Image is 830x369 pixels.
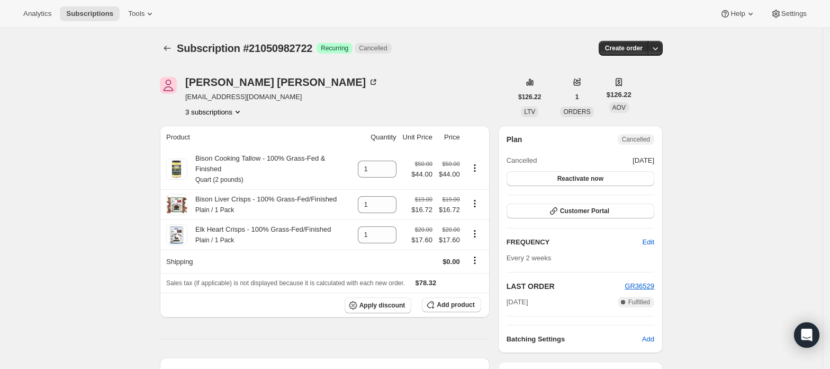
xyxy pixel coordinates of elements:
span: Edit [643,237,654,248]
span: $44.00 [411,169,432,180]
button: $126.22 [512,90,547,104]
div: [PERSON_NAME] [PERSON_NAME] [185,77,378,87]
span: $126.22 [607,90,631,100]
button: Edit [636,234,661,251]
span: $44.00 [439,169,460,180]
span: ORDERS [563,108,590,116]
img: product img [166,224,187,245]
small: $20.00 [415,226,432,233]
button: 1 [569,90,585,104]
th: Unit Price [400,126,436,149]
div: Bison Cooking Tallow - 100% Grass-Fed & Finished [187,153,351,185]
span: [EMAIL_ADDRESS][DOMAIN_NAME] [185,92,378,102]
h2: LAST ORDER [507,281,625,292]
span: Customer Portal [560,207,609,215]
button: Shipping actions [466,254,483,266]
span: Recurring [321,44,348,52]
small: Quart (2 pounds) [195,176,243,183]
span: LTV [524,108,535,116]
small: Plain / 1 Pack [195,206,234,214]
th: Product [160,126,355,149]
th: Shipping [160,250,355,273]
div: Elk Heart Crisps - 100% Grass-Fed/Finished [187,224,331,245]
h2: Plan [507,134,522,145]
span: Fulfilled [628,298,650,306]
button: Customer Portal [507,204,654,218]
button: Subscriptions [60,6,120,21]
button: Product actions [185,107,243,117]
div: Open Intercom Messenger [794,322,819,348]
span: $16.72 [411,205,432,215]
span: $0.00 [443,258,460,266]
span: Jill Braaton [160,77,177,94]
button: GR36529 [625,281,654,292]
span: Apply discount [359,301,405,310]
button: Analytics [17,6,58,21]
span: Subscription #21050982722 [177,42,312,54]
h6: Batching Settings [507,334,642,345]
small: $50.00 [415,161,432,167]
button: Product actions [466,162,483,174]
small: $19.00 [443,196,460,203]
span: Settings [781,10,807,18]
span: [DATE] [633,155,654,166]
h2: FREQUENCY [507,237,643,248]
span: $126.22 [518,93,541,101]
small: $50.00 [443,161,460,167]
span: Reactivate now [557,174,603,183]
span: Every 2 weeks [507,254,552,262]
button: Tools [122,6,161,21]
span: Tools [128,10,145,18]
span: AOV [612,104,626,111]
span: Cancelled [622,135,650,144]
th: Price [436,126,463,149]
span: [DATE] [507,297,528,307]
div: Bison Liver Crisps - 100% Grass-Fed/Finished [187,194,337,215]
button: Reactivate now [507,171,654,186]
button: Help [714,6,762,21]
span: Create order [605,44,643,52]
span: $16.72 [439,205,460,215]
span: Add product [437,301,474,309]
button: Create order [599,41,649,56]
span: $78.32 [416,279,437,287]
th: Quantity [355,126,400,149]
span: Help [730,10,745,18]
small: $20.00 [443,226,460,233]
span: Cancelled [359,44,387,52]
span: 1 [575,93,579,101]
small: Plain / 1 Pack [195,236,234,244]
button: Apply discount [345,297,412,313]
span: $17.60 [411,235,432,245]
button: Add product [422,297,481,312]
span: $17.60 [439,235,460,245]
span: Subscriptions [66,10,113,18]
button: Product actions [466,198,483,209]
img: product img [166,194,187,215]
img: product img [166,159,187,180]
span: Analytics [23,10,51,18]
button: Product actions [466,228,483,240]
button: Add [636,331,661,348]
button: Subscriptions [160,41,175,56]
small: $19.00 [415,196,432,203]
a: GR36529 [625,282,654,290]
button: Settings [764,6,813,21]
span: Cancelled [507,155,537,166]
span: Sales tax (if applicable) is not displayed because it is calculated with each new order. [166,279,405,287]
span: Add [642,334,654,345]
